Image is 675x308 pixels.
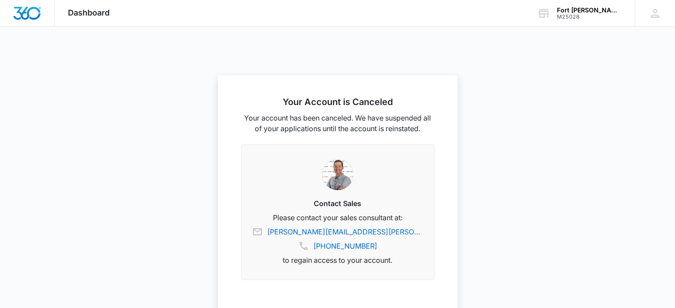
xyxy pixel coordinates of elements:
h3: Contact Sales [252,198,423,209]
p: Please contact your sales consultant at: to regain access to your account. [252,212,423,265]
h2: Your Account is Canceled [241,97,434,107]
div: account name [557,7,622,14]
span: Dashboard [68,8,110,17]
p: Your account has been canceled. We have suspended all of your applications until the account is r... [241,113,434,134]
a: [PERSON_NAME][EMAIL_ADDRESS][PERSON_NAME][DOMAIN_NAME] [267,226,423,237]
div: account id [557,14,622,20]
a: [PHONE_NUMBER] [313,241,377,251]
